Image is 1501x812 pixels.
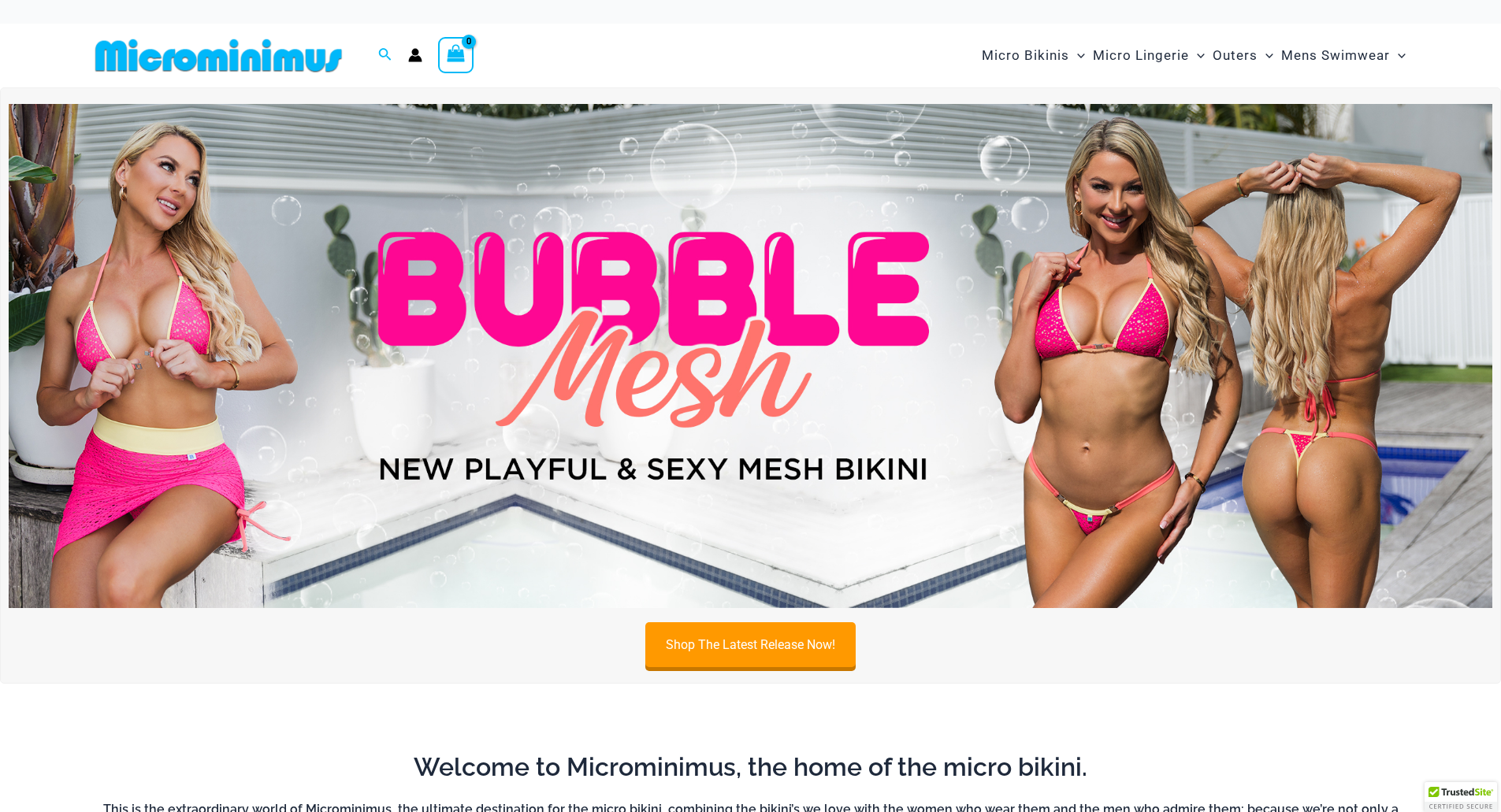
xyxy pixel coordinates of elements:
span: Menu Toggle [1390,35,1406,76]
a: OutersMenu ToggleMenu Toggle [1209,32,1277,80]
a: View Shopping Cart, empty [438,37,474,73]
span: Micro Lingerie [1093,35,1189,76]
a: Account icon link [408,48,422,62]
span: Menu Toggle [1258,35,1273,76]
a: Shop The Latest Release Now! [645,622,856,667]
span: Mens Swimwear [1281,35,1390,76]
nav: Site Navigation [975,29,1413,82]
a: Micro BikinisMenu ToggleMenu Toggle [978,32,1089,80]
img: Bubble Mesh Highlight Pink [9,104,1492,608]
a: Mens SwimwearMenu ToggleMenu Toggle [1277,32,1410,80]
span: Outers [1213,35,1258,76]
span: Menu Toggle [1189,35,1205,76]
div: TrustedSite Certified [1425,782,1497,812]
span: Menu Toggle [1069,35,1085,76]
span: Micro Bikinis [982,35,1069,76]
img: MM SHOP LOGO FLAT [89,38,348,73]
a: Search icon link [378,46,392,65]
a: Micro LingerieMenu ToggleMenu Toggle [1089,32,1209,80]
h2: Welcome to Microminimus, the home of the micro bikini. [101,751,1401,784]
